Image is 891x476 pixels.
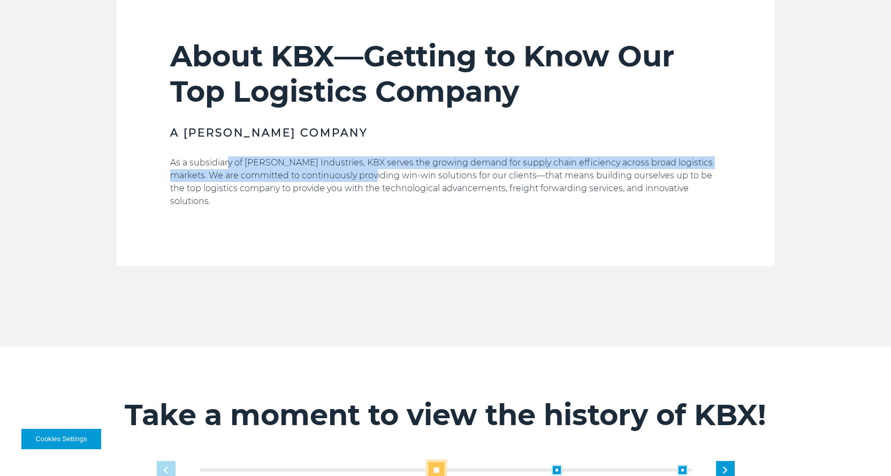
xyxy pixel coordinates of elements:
[723,467,727,474] img: next slide
[21,429,101,449] button: Cookies Settings
[170,39,721,109] h2: About KBX—Getting to Know Our Top Logistics Company
[117,397,775,433] h2: Take a moment to view the history of KBX!
[170,156,721,208] p: As a subsidiary of [PERSON_NAME] Industries, KBX serves the growing demand for supply chain effic...
[170,125,721,140] h3: A [PERSON_NAME] Company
